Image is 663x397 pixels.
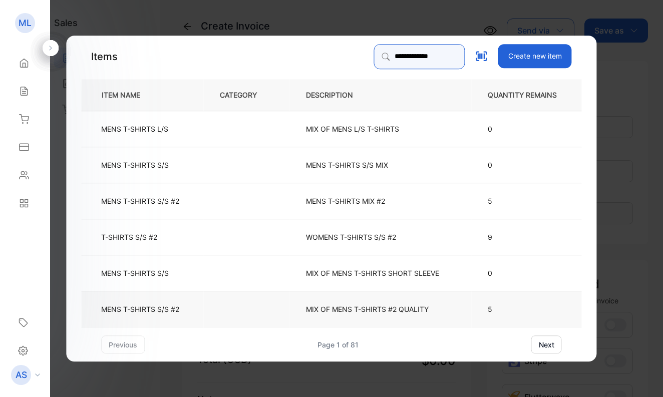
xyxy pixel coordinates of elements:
button: next [531,335,562,353]
p: MENS T-SHIRTS S/S #2 [101,196,179,206]
p: ITEM NAME [98,90,156,100]
p: MIX OF MENS T-SHIRTS #2 QUALITY [306,304,429,314]
p: ML [19,17,32,30]
p: DESCRIPTION [306,90,369,100]
button: previous [101,335,145,353]
p: MENS T-SHIRTS S/S [101,268,169,278]
p: MENS T-SHIRTS MIX #2 [306,196,385,206]
p: MENS T-SHIRTS S/S MIX [306,160,388,170]
button: Create new item [498,44,572,68]
p: 0 [488,124,573,134]
p: T-SHIRTS S/S #2 [101,232,157,242]
p: 0 [488,160,573,170]
p: WOMENS T-SHIRTS S/S #2 [306,232,396,242]
p: MIX OF MENS L/S T-SHIRTS [306,124,399,134]
p: CATEGORY [220,90,273,100]
div: Page 1 of 81 [317,339,359,350]
p: AS [16,368,27,381]
button: Open LiveChat chat widget [8,4,38,34]
p: 0 [488,268,573,278]
p: MENS T-SHIRTS S/S [101,160,169,170]
p: MENS T-SHIRTS L/S [101,124,168,134]
p: 5 [488,196,573,206]
p: 9 [488,232,573,242]
p: MENS T-SHIRTS S/S #2 [101,304,179,314]
p: Items [91,49,118,64]
p: 5 [488,304,573,314]
p: MIX OF MENS T-SHIRTS SHORT SLEEVE [306,268,439,278]
p: QUANTITY REMAINS [488,90,573,100]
